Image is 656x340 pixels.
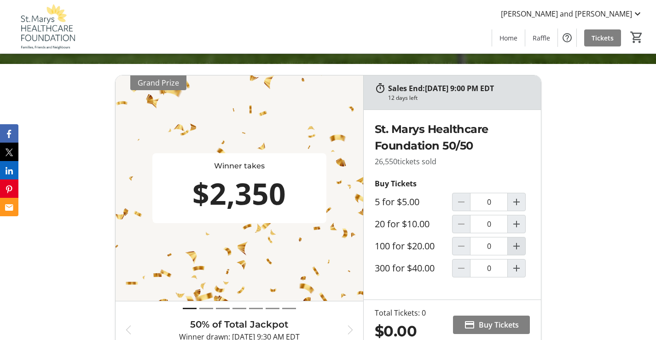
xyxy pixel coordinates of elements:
button: Increment by one [508,215,525,233]
button: Draw 3 [216,303,230,314]
span: [PERSON_NAME] and [PERSON_NAME] [501,8,632,19]
button: Increment by one [508,193,525,211]
label: 20 for $10.00 [375,219,430,230]
button: Help [558,29,576,47]
button: Buy Tickets [453,316,530,334]
button: Draw 1 [183,303,197,314]
a: Tickets [584,29,621,46]
img: 50/50 Prize [116,75,363,301]
span: Home [499,33,517,43]
h2: St. Marys Healthcare Foundation 50/50 [375,121,530,154]
div: Winner takes [156,161,323,172]
span: Sales End: [388,83,425,93]
span: [DATE] 9:00 PM EDT [425,83,494,93]
button: [PERSON_NAME] and [PERSON_NAME] [493,6,650,21]
div: $2,350 [156,172,323,216]
a: Home [492,29,525,46]
span: Tickets [592,33,614,43]
h3: 50% of Total Jackpot [141,317,337,331]
img: St. Marys Healthcare Foundation's Logo [6,4,87,50]
button: Draw 5 [249,303,263,314]
label: 100 for $20.00 [375,241,435,252]
a: Raffle [525,29,557,46]
div: Grand Prize [130,75,186,90]
span: Raffle [533,33,550,43]
button: Cart [628,29,645,46]
p: 26,550 tickets sold [375,156,530,167]
button: Increment by one [508,237,525,255]
button: Draw 6 [266,303,279,314]
div: Total Tickets: 0 [375,307,426,318]
button: Draw 7 [282,303,296,314]
strong: Buy Tickets [375,179,417,189]
button: Increment by one [508,259,525,277]
span: Buy Tickets [479,319,519,330]
label: 5 for $5.00 [375,196,419,207]
div: 12 days left [388,94,418,102]
button: Draw 2 [199,303,213,314]
label: 300 for $40.00 [375,263,435,274]
button: Draw 4 [232,303,246,314]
